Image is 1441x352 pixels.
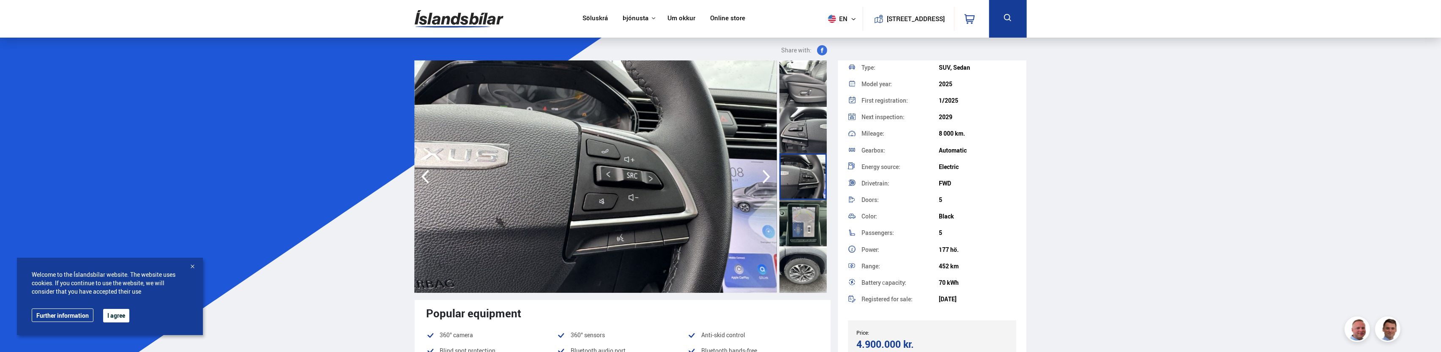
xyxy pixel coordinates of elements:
[861,247,939,253] div: Power:
[861,131,939,136] div: Mileage:
[939,164,1016,170] div: Electric
[825,6,863,31] button: en
[1346,318,1371,343] img: siFngHWaQ9KaOqBr.png
[861,164,939,170] div: Energy source:
[415,60,777,293] img: 3425866.jpeg
[867,7,949,31] a: [STREET_ADDRESS]
[427,307,819,319] div: Popular equipment
[828,15,836,23] img: svg+xml;base64,PHN2ZyB4bWxucz0iaHR0cDovL3d3dy53My5vcmcvMjAwMC9zdmciIHdpZHRoPSI1MTIiIGhlaWdodD0iNT...
[856,338,930,350] div: 4.900.000 kr.
[939,296,1016,303] div: [DATE]
[778,45,831,55] button: Share with:
[861,213,939,219] div: Color:
[939,147,1016,154] div: Automatic
[777,60,1139,293] img: 3425867.jpeg
[7,3,32,29] button: Opna LiveChat spjallviðmót
[861,180,939,186] div: Drivetrain:
[103,309,129,322] button: I agree
[939,213,1016,220] div: Black
[939,81,1016,87] div: 2025
[32,308,93,322] a: Further information
[939,130,1016,137] div: 8 000 km.
[861,98,939,104] div: First registration:
[782,45,812,55] span: Share with:
[939,196,1016,203] div: 5
[710,14,745,23] a: Online store
[32,270,188,296] span: Welcome to the Íslandsbílar website. The website uses cookies. If you continue to use the website...
[939,279,1016,286] div: 70 kWh
[861,114,939,120] div: Next inspection:
[427,330,557,340] li: 360° camera
[890,15,942,22] button: [STREET_ADDRESS]
[861,147,939,153] div: Gearbox:
[939,114,1016,120] div: 2029
[582,14,608,23] a: Söluskrá
[861,197,939,203] div: Doors:
[856,330,932,336] div: Price:
[667,14,695,23] a: Um okkur
[939,246,1016,253] div: 177 hö.
[939,64,1016,71] div: SUV, Sedan
[861,230,939,236] div: Passengers:
[861,296,939,302] div: Registered for sale:
[861,65,939,71] div: Type:
[1376,318,1402,343] img: FbJEzSuNWCJXmdc-.webp
[688,330,818,340] li: Anti-skid control
[861,280,939,286] div: Battery сapacity:
[557,330,688,340] li: 360° sensors
[939,263,1016,270] div: 452 km
[861,263,939,269] div: Range:
[825,15,846,23] span: en
[939,97,1016,104] div: 1/2025
[861,81,939,87] div: Model year:
[415,5,503,33] img: G0Ugv5HjCgRt.svg
[939,229,1016,236] div: 5
[623,14,648,22] button: Þjónusta
[939,180,1016,187] div: FWD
